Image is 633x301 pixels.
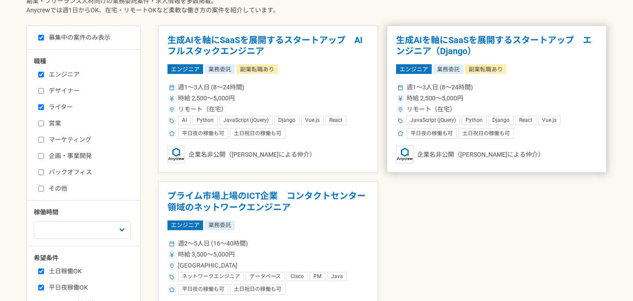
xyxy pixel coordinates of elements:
img: ico_location_pin-352ac629.svg [169,107,175,112]
label: 土日稼働OK [38,267,139,276]
span: Django [492,117,509,124]
img: logo_text_blue_01.png [167,146,185,163]
span: Python [466,117,483,124]
div: 土日祝日の稼働も可 [458,128,514,139]
span: 業務委託 [433,64,463,74]
span: 時給 2,500〜5,000円 [407,94,463,103]
input: 土日稼働OK [38,268,44,274]
input: バックオフィス [38,169,44,175]
div: 平日夜の稼働も可 [178,284,228,295]
label: 企画・事業開発 [38,151,139,161]
span: PM [313,273,321,280]
input: エンジニア [38,72,44,77]
span: JavaScript (jQuery) [223,117,269,124]
img: ico_star-c4f7eedc.svg [169,131,175,136]
img: ico_calendar-4541a85f.svg [169,241,175,246]
img: ico_tag-f97210f0.svg [169,118,175,124]
div: 平日夜の稼働も可 [178,128,228,139]
label: 募集中の案件のみ表示 [38,33,110,42]
label: その他 [38,184,139,193]
span: 業務委託 [205,220,235,230]
input: ライター [38,104,44,110]
input: マーケティング [38,137,44,143]
img: ico_tag-f97210f0.svg [398,118,403,124]
label: ライター [38,103,139,112]
label: エンジニア [38,70,139,79]
img: ico_currency_yen-76ea2c4c.svg [169,252,175,257]
input: デザイナー [38,88,44,94]
span: Java [331,273,343,280]
span: Python [196,117,214,124]
span: 稼働時間 [34,209,58,216]
span: エンジニア [396,64,432,74]
span: Cisco [291,273,304,280]
label: マーケティング [38,135,139,144]
span: 週1〜3人日 (8〜24時間) [178,83,244,92]
span: データベース [250,273,281,280]
img: ico_currency_yen-76ea2c4c.svg [398,96,403,101]
div: 企業名非公開（[PERSON_NAME]による仲介） [396,146,597,163]
h1: 生成AIを軸にSaaSを展開するスタートアップ AIフルスタックエンジニア [167,35,369,57]
span: 副業転職あり [236,64,278,74]
span: 職種 [34,58,46,65]
span: Django [278,117,295,124]
div: 土日祝日の稼働も可 [230,284,285,295]
input: 営業 [38,121,44,126]
input: その他 [38,186,44,191]
span: 時給 2,500〜5,000円 [178,94,235,103]
img: ico_location_pin-352ac629.svg [398,107,403,112]
div: 平日夜の稼働も可 [407,128,457,139]
span: React [329,117,342,124]
span: リモート（在宅） [407,105,456,114]
img: ico_calendar-4541a85f.svg [169,85,175,90]
span: 希望条件 [34,254,58,261]
input: 平日夜稼働OK [38,285,44,290]
img: ico_star-c4f7eedc.svg [398,131,403,136]
span: 副業転職あり [465,64,506,74]
span: Vue.js [542,117,557,124]
h1: プライム市場上場のICT企業 コンタクトセンター領域のネットワークエンジニア [167,191,369,213]
span: ネットワークエンジニア [182,273,240,280]
span: 週2〜5人日 (16〜40時間) [178,239,248,248]
img: ico_currency_yen-76ea2c4c.svg [169,96,175,101]
span: React [519,117,532,124]
input: 募集中の案件のみ表示 [38,35,44,40]
img: ico_tag-f97210f0.svg [169,275,175,280]
span: 業務委託 [205,64,235,74]
label: 営業 [38,119,139,128]
label: 平日夜稼働OK [38,283,139,292]
span: リモート（在宅） [178,105,227,114]
h1: 生成AIを軸にSaaSを展開するスタートアップ エンジニア（Django） [396,35,597,57]
input: 企画・事業開発 [38,153,44,159]
div: 企業名非公開（[PERSON_NAME]による仲介） [167,146,369,163]
label: デザイナー [38,86,139,95]
span: エンジニア [167,220,203,230]
span: エンジニア [167,64,203,74]
img: ico_location_pin-352ac629.svg [169,263,175,268]
span: Vue.js [305,117,320,124]
label: バックオフィス [38,168,139,177]
span: AI [182,117,187,124]
span: JavaScript (jQuery) [411,117,456,124]
img: logo_text_blue_01.png [396,146,414,163]
span: 時給 3,500〜5,000円 [178,250,235,259]
span: [GEOGRAPHIC_DATA] [178,261,237,270]
div: 土日祝日の稼働も可 [230,128,285,139]
img: ico_calendar-4541a85f.svg [398,85,403,90]
img: ico_star-c4f7eedc.svg [169,287,175,292]
span: 週1〜3人日 (8〜24時間) [407,83,473,92]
